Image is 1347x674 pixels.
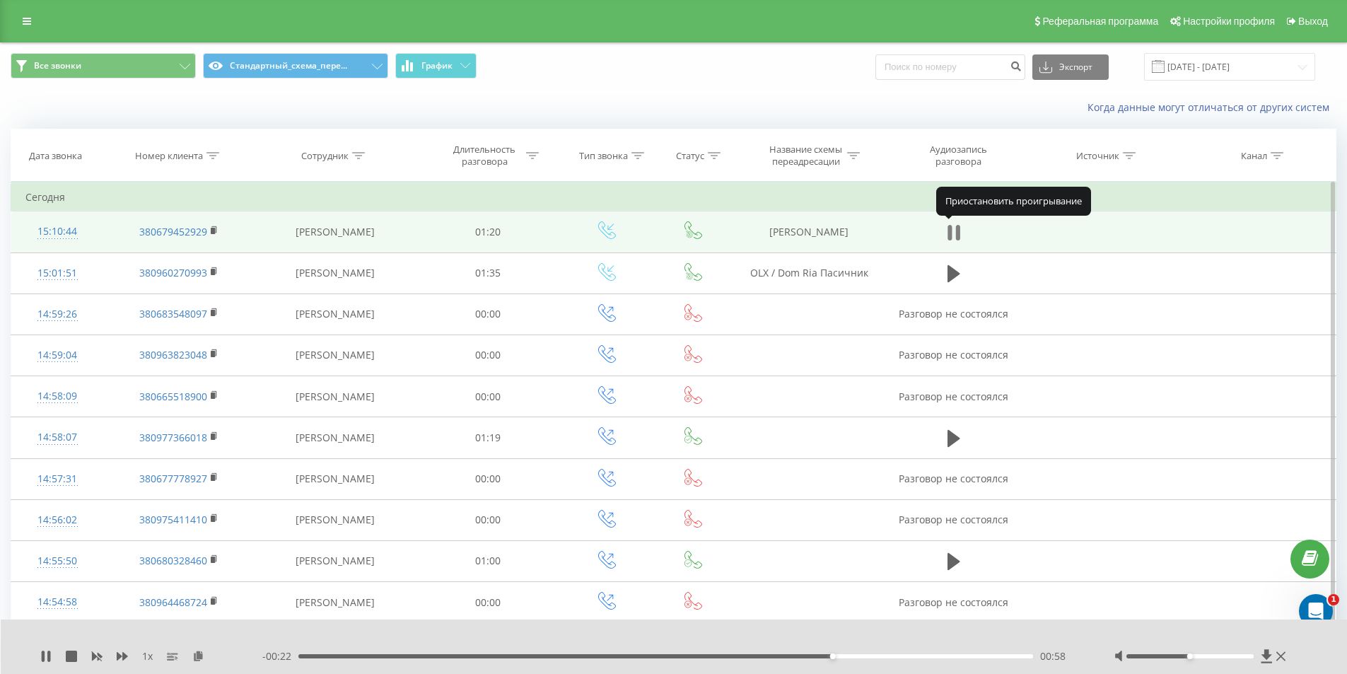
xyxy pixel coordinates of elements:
[34,60,81,71] span: Все звонки
[262,649,298,663] span: - 00:22
[254,540,416,581] td: [PERSON_NAME]
[25,424,89,451] div: 14:58:07
[301,150,349,162] div: Сотрудник
[1298,16,1328,27] span: Выход
[254,499,416,540] td: [PERSON_NAME]
[395,53,477,79] button: График
[139,431,207,444] a: 380977366018
[1183,16,1275,27] span: Настройки профиля
[416,458,561,499] td: 00:00
[139,513,207,526] a: 380975411410
[25,260,89,287] div: 15:01:51
[254,417,416,458] td: [PERSON_NAME]
[25,547,89,575] div: 14:55:50
[1076,150,1119,162] div: Источник
[25,383,89,410] div: 14:58:09
[416,211,561,252] td: 01:20
[734,252,885,294] td: ОLX / Dom Ria Пасичник
[1241,150,1267,162] div: Канал
[25,465,89,493] div: 14:57:31
[1040,649,1066,663] span: 00:58
[139,554,207,567] a: 380680328460
[139,225,207,238] a: 380679452929
[899,595,1008,609] span: Разговор не состоялся
[139,595,207,609] a: 380964468724
[1087,100,1336,114] a: Когда данные могут отличаться от других систем
[416,335,561,376] td: 00:00
[25,506,89,534] div: 14:56:02
[768,144,844,168] div: Название схемы переадресации
[1042,16,1158,27] span: Реферальная программа
[11,183,1336,211] td: Сегодня
[899,390,1008,403] span: Разговор не состоялся
[25,301,89,328] div: 14:59:26
[913,144,1005,168] div: Аудиозапись разговора
[899,348,1008,361] span: Разговор не состоялся
[1032,54,1109,80] button: Экспорт
[416,252,561,294] td: 01:35
[416,376,561,417] td: 00:00
[254,211,416,252] td: [PERSON_NAME]
[254,458,416,499] td: [PERSON_NAME]
[734,211,885,252] td: [PERSON_NAME]
[899,307,1008,320] span: Разговор не состоялся
[203,53,388,79] button: Стандартный_схема_пере...
[25,342,89,369] div: 14:59:04
[936,187,1091,215] div: Приостановить проигрывание
[139,472,207,485] a: 380677778927
[11,53,196,79] button: Все звонки
[254,582,416,623] td: [PERSON_NAME]
[416,582,561,623] td: 00:00
[421,61,453,71] span: График
[254,335,416,376] td: [PERSON_NAME]
[416,540,561,581] td: 01:00
[416,294,561,335] td: 00:00
[447,144,523,168] div: Длительность разговора
[139,348,207,361] a: 380963823048
[25,588,89,616] div: 14:54:58
[254,252,416,294] td: [PERSON_NAME]
[416,417,561,458] td: 01:19
[829,653,835,659] div: Accessibility label
[139,266,207,279] a: 380960270993
[676,150,704,162] div: Статус
[139,307,207,320] a: 380683548097
[254,376,416,417] td: [PERSON_NAME]
[25,218,89,245] div: 15:10:44
[1299,594,1333,628] iframe: Intercom live chat
[1328,594,1339,605] span: 1
[142,649,153,663] span: 1 x
[29,150,82,162] div: Дата звонка
[899,472,1008,485] span: Разговор не состоялся
[135,150,203,162] div: Номер клиента
[416,499,561,540] td: 00:00
[899,513,1008,526] span: Разговор не состоялся
[579,150,628,162] div: Тип звонка
[875,54,1025,80] input: Поиск по номеру
[139,390,207,403] a: 380665518900
[254,294,416,335] td: [PERSON_NAME]
[1187,653,1193,659] div: Accessibility label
